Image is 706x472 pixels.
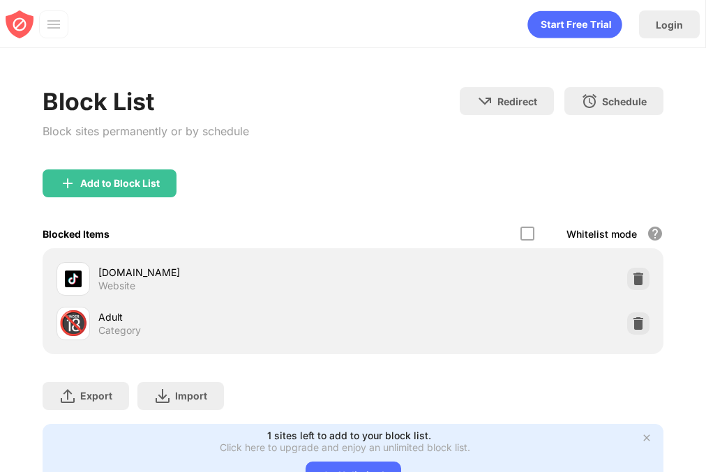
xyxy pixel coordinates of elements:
[602,96,647,107] div: Schedule
[43,228,110,240] div: Blocked Items
[566,228,637,240] div: Whitelist mode
[98,310,353,324] div: Adult
[98,324,141,337] div: Category
[641,432,652,443] img: x-button.svg
[65,271,82,287] img: favicons
[267,429,431,441] div: 1 sites left to add to your block list.
[98,265,353,280] div: [DOMAIN_NAME]
[497,96,537,107] div: Redirect
[98,280,135,292] div: Website
[59,309,88,337] div: 🔞
[80,178,160,189] div: Add to Block List
[220,441,470,453] div: Click here to upgrade and enjoy an unlimited block list.
[43,121,249,142] div: Block sites permanently or by schedule
[43,87,249,116] div: Block List
[6,10,33,38] img: blocksite-icon-red.svg
[656,19,683,31] div: Login
[175,390,207,402] div: Import
[80,390,112,402] div: Export
[527,10,622,38] div: animation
